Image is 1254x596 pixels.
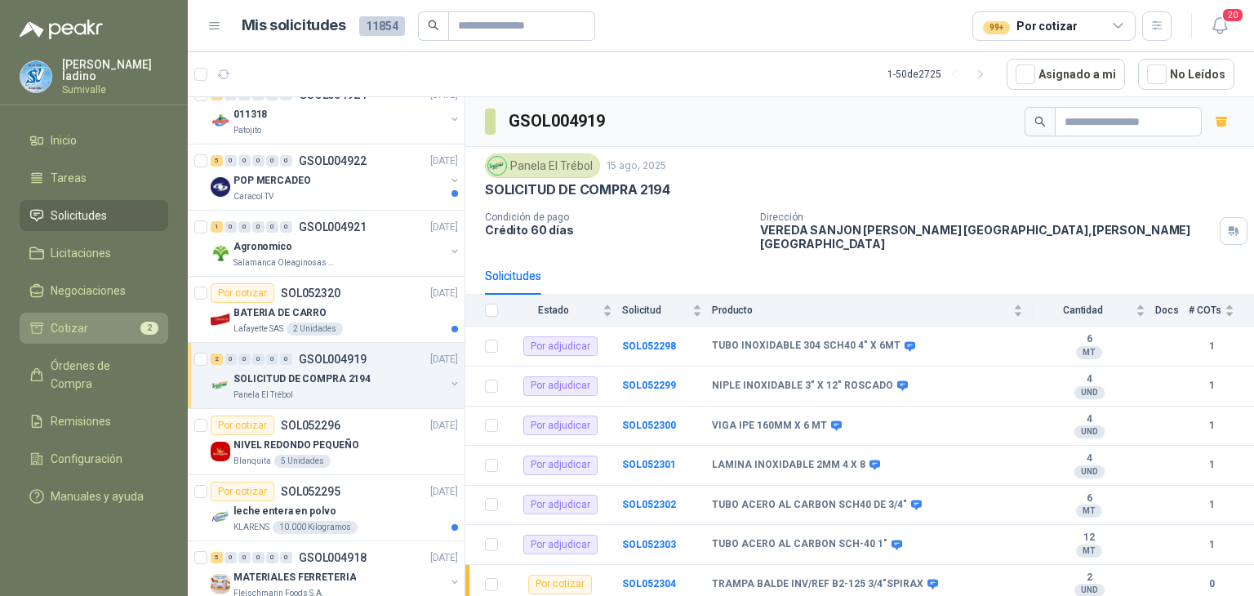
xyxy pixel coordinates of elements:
div: 0 [238,221,251,233]
a: Solicitudes [20,200,168,231]
p: GSOL004922 [299,155,367,167]
span: Manuales y ayuda [51,487,144,505]
b: 2 [1033,572,1145,585]
p: Condición de pago [485,211,747,223]
span: Tareas [51,169,87,187]
div: 0 [266,552,278,563]
div: 0 [266,155,278,167]
div: Por adjudicar [523,495,598,514]
a: Por cotizarSOL052295[DATE] Company Logoleche entera en polvoKLARENS10.000 Kilogramos [188,475,465,541]
div: Por adjudicar [523,336,598,356]
img: Company Logo [211,111,230,131]
div: Por cotizar [211,416,274,435]
button: Asignado a mi [1007,59,1125,90]
p: 011318 [233,107,267,122]
a: Configuración [20,443,168,474]
h3: GSOL004919 [509,109,607,134]
p: Crédito 60 días [485,223,747,237]
img: Company Logo [211,574,230,594]
img: Logo peakr [20,20,103,39]
div: UND [1074,465,1105,478]
b: 6 [1033,492,1145,505]
p: Salamanca Oleaginosas SAS [233,256,336,269]
p: Caracol TV [233,190,273,203]
a: Tareas [20,162,168,193]
span: Solicitud [622,305,689,316]
th: Producto [712,295,1033,327]
p: POP MERCADEO [233,173,311,189]
p: GSOL004919 [299,354,367,365]
p: Panela El Trébol [233,389,293,402]
div: 0 [225,155,237,167]
p: MATERIALES FERRETERIA [233,570,356,585]
a: Órdenes de Compra [20,350,168,399]
p: Dirección [760,211,1213,223]
div: Por adjudicar [523,456,598,475]
span: Estado [508,305,599,316]
a: SOL052300 [622,420,676,431]
span: Configuración [51,450,122,468]
p: Sumivalle [62,85,168,95]
div: 0 [238,155,251,167]
a: SOL052304 [622,578,676,589]
p: GSOL004918 [299,552,367,563]
p: NIVEL REDONDO PEQUEÑO [233,438,358,453]
a: 2 0 0 0 0 0 GSOL004924[DATE] Company Logo011318Patojito [211,85,461,137]
div: 1 - 50 de 2725 [887,61,994,87]
th: Docs [1155,295,1189,327]
span: Licitaciones [51,244,111,262]
a: Manuales y ayuda [20,481,168,512]
p: SOL052295 [281,486,340,497]
div: Por cotizar [983,17,1077,35]
div: 0 [266,221,278,233]
p: VEREDA SANJON [PERSON_NAME] [GEOGRAPHIC_DATA] , [PERSON_NAME][GEOGRAPHIC_DATA] [760,223,1213,251]
b: 6 [1033,333,1145,346]
a: Cotizar2 [20,313,168,344]
th: Solicitud [622,295,712,327]
img: Company Logo [211,177,230,197]
p: [DATE] [430,153,458,169]
div: 2 [211,354,223,365]
div: 0 [252,155,265,167]
p: [DATE] [430,286,458,301]
a: SOL052301 [622,459,676,470]
div: 10.000 Kilogramos [273,521,358,534]
b: 4 [1033,373,1145,386]
span: search [428,20,439,31]
div: 0 [280,354,292,365]
div: 0 [225,221,237,233]
p: [DATE] [430,220,458,235]
div: 0 [266,354,278,365]
span: search [1034,116,1046,127]
p: BATERIA DE CARRO [233,305,327,321]
p: Agronomico [233,239,292,255]
p: SOL052296 [281,420,340,431]
b: NIPLE INOXIDABLE 3" X 12" ROSCADO [712,380,893,393]
div: 0 [225,354,237,365]
button: No Leídos [1138,59,1234,90]
div: Por adjudicar [523,416,598,435]
a: Licitaciones [20,238,168,269]
span: Inicio [51,131,77,149]
div: 99+ [983,21,1010,34]
b: LAMINA INOXIDABLE 2MM 4 X 8 [712,459,865,472]
div: UND [1074,425,1105,438]
div: Por adjudicar [523,376,598,396]
a: SOL052302 [622,499,676,510]
div: MT [1076,346,1102,359]
div: 5 Unidades [274,455,331,468]
span: 20 [1221,7,1244,23]
div: 5 [211,155,223,167]
p: [DATE] [430,352,458,367]
img: Company Logo [20,61,51,92]
div: 0 [280,221,292,233]
span: # COTs [1189,305,1221,316]
b: TUBO ACERO AL CARBON SCH40 DE 3/4" [712,499,907,512]
p: GSOL004924 [299,89,367,100]
b: SOL052303 [622,539,676,550]
a: Negociaciones [20,275,168,306]
div: UND [1074,386,1105,399]
b: VIGA IPE 160MM X 6 MT [712,420,827,433]
div: Por cotizar [211,482,274,501]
